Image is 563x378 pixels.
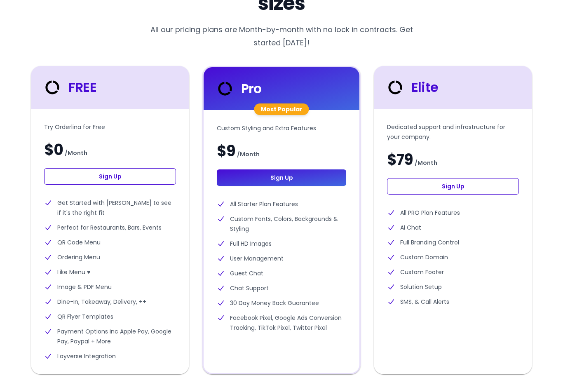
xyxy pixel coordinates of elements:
li: SMS, & Call Alerts [387,297,519,307]
li: Custom Footer [387,267,519,277]
li: QR Code Menu [44,237,176,247]
span: / Month [65,148,87,158]
li: Perfect for Restaurants, Bars, Events [44,223,176,232]
li: Custom Fonts, Colors, Backgrounds & Styling [217,214,346,234]
li: QR Flyer Templates [44,312,176,322]
div: FREE [42,77,96,97]
li: Payment Options inc Apple Pay, Google Pay, Paypal + More [44,326,176,346]
div: Most Popular [254,103,309,115]
li: Facebook Pixel, Google Ads Conversion Tracking, TikTok Pixel, Twitter Pixel [217,313,346,333]
span: $0 [44,142,63,158]
p: Dedicated support and infrastructure for your company. [387,122,519,142]
li: Loyverse Integration [44,351,176,361]
li: Image & PDF Menu [44,282,176,292]
div: Pro [215,79,262,99]
li: Get Started with [PERSON_NAME] to see if it's the right fit [44,198,176,218]
li: Solution Setup [387,282,519,292]
a: Sign Up [217,169,346,186]
li: 30 Day Money Back Guarantee [217,298,346,308]
p: All our pricing plans are Month-by-month with no lock in contracts. Get started [DATE]! [143,23,420,49]
li: Full Branding Control [387,237,519,247]
li: Full HD Images [217,239,346,249]
li: Custom Domain [387,252,519,262]
span: / Month [237,149,260,159]
li: Ordering Menu [44,252,176,262]
li: Chat Support [217,283,346,293]
li: Like Menu ♥ [44,267,176,277]
div: Elite [385,77,438,97]
li: All PRO Plan Features [387,208,519,218]
p: Custom Styling and Extra Features [217,123,346,133]
li: Ai Chat [387,223,519,232]
span: $79 [387,152,413,168]
li: Dine-In, Takeaway, Delivery, ++ [44,297,176,307]
span: $9 [217,143,235,160]
p: Try Orderlina for Free [44,122,176,132]
span: / Month [415,158,437,168]
li: Guest Chat [217,268,346,278]
a: Sign Up [387,178,519,195]
li: User Management [217,254,346,263]
li: All Starter Plan Features [217,199,346,209]
a: Sign Up [44,168,176,185]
